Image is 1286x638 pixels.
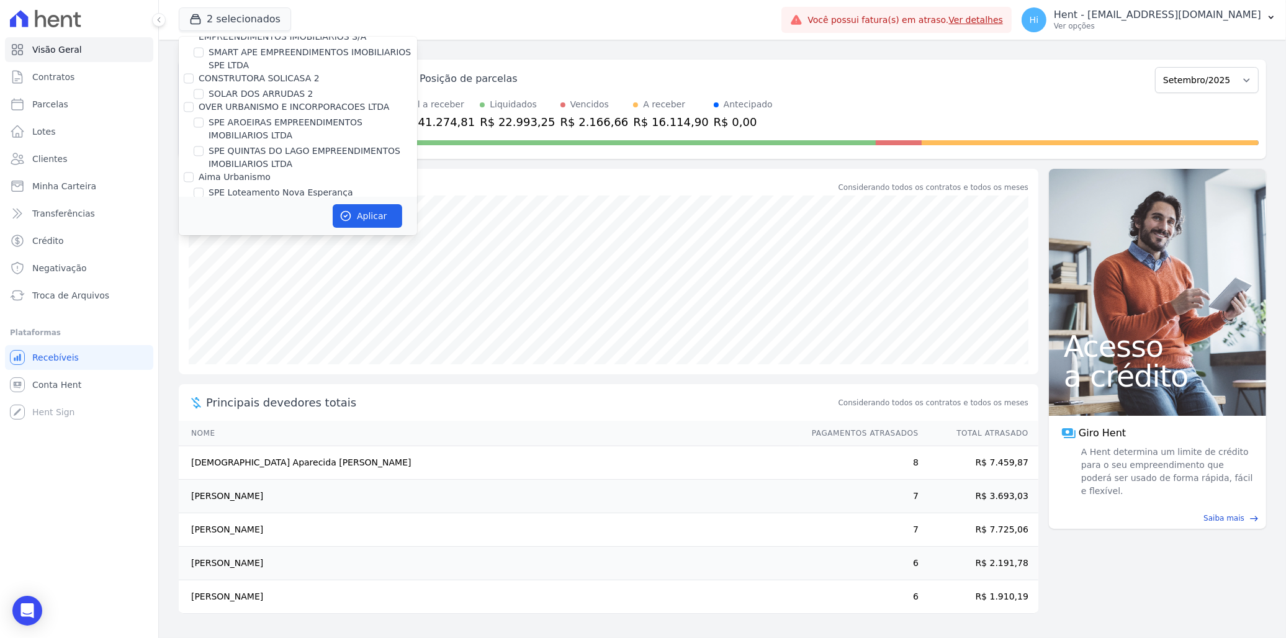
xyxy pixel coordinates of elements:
[1203,513,1244,524] span: Saiba mais
[5,174,153,199] a: Minha Carteira
[32,180,96,192] span: Minha Carteira
[839,397,1028,408] span: Considerando todos os contratos e todos os meses
[919,513,1038,547] td: R$ 7.725,06
[32,207,95,220] span: Transferências
[5,92,153,117] a: Parcelas
[800,446,919,480] td: 8
[1056,513,1259,524] a: Saiba mais east
[5,283,153,308] a: Troca de Arquivos
[12,596,42,626] div: Open Intercom Messenger
[948,15,1003,25] a: Ver detalhes
[179,580,800,614] td: [PERSON_NAME]
[1054,21,1261,31] p: Ver opções
[32,235,64,247] span: Crédito
[209,116,417,142] label: SPE AROEIRAS EMPREENDIMENTOS IMOBILIARIOS LTDA
[400,114,475,130] div: R$ 41.274,81
[633,114,708,130] div: R$ 16.114,90
[490,98,537,111] div: Liquidados
[800,421,919,446] th: Pagamentos Atrasados
[10,325,148,340] div: Plataformas
[480,114,555,130] div: R$ 22.993,25
[32,43,82,56] span: Visão Geral
[32,351,79,364] span: Recebíveis
[800,547,919,580] td: 6
[1012,2,1286,37] button: Hi Hent - [EMAIL_ADDRESS][DOMAIN_NAME] Ver opções
[919,547,1038,580] td: R$ 2.191,78
[800,480,919,513] td: 7
[800,513,919,547] td: 7
[5,65,153,89] a: Contratos
[206,179,836,195] div: Saldo devedor total
[5,345,153,370] a: Recebíveis
[209,88,313,101] label: SOLAR DOS ARRUDAS 2
[643,98,685,111] div: A receber
[1064,331,1251,361] span: Acesso
[209,46,417,72] label: SMART APE EMPREENDIMENTOS IMOBILIARIOS SPE LTDA
[5,146,153,171] a: Clientes
[5,201,153,226] a: Transferências
[570,98,609,111] div: Vencidos
[919,580,1038,614] td: R$ 1.910,19
[32,289,109,302] span: Troca de Arquivos
[5,256,153,281] a: Negativação
[1249,514,1259,523] span: east
[839,182,1028,193] div: Considerando todos os contratos e todos os meses
[209,186,353,199] label: SPE Loteamento Nova Esperança
[919,421,1038,446] th: Total Atrasado
[32,153,67,165] span: Clientes
[179,7,291,31] button: 2 selecionados
[5,119,153,144] a: Lotes
[1079,426,1126,441] span: Giro Hent
[179,446,800,480] td: [DEMOGRAPHIC_DATA] Aparecida [PERSON_NAME]
[209,145,417,171] label: SPE QUINTAS DO LAGO EMPREENDIMENTOS IMOBILIARIOS LTDA
[32,71,74,83] span: Contratos
[800,580,919,614] td: 6
[333,204,402,228] button: Aplicar
[1030,16,1038,24] span: Hi
[32,125,56,138] span: Lotes
[5,37,153,62] a: Visão Geral
[714,114,773,130] div: R$ 0,00
[1064,361,1251,391] span: a crédito
[199,172,271,182] label: Aima Urbanismo
[206,394,836,411] span: Principais devedores totais
[560,114,629,130] div: R$ 2.166,66
[5,228,153,253] a: Crédito
[919,446,1038,480] td: R$ 7.459,87
[1054,9,1261,21] p: Hent - [EMAIL_ADDRESS][DOMAIN_NAME]
[32,379,81,391] span: Conta Hent
[807,14,1003,27] span: Você possui fatura(s) em atraso.
[5,372,153,397] a: Conta Hent
[919,480,1038,513] td: R$ 3.693,03
[32,262,87,274] span: Negativação
[179,513,800,547] td: [PERSON_NAME]
[179,421,800,446] th: Nome
[199,102,389,112] label: OVER URBANISMO E INCORPORACOES LTDA
[179,480,800,513] td: [PERSON_NAME]
[724,98,773,111] div: Antecipado
[1079,446,1254,498] span: A Hent determina um limite de crédito para o seu empreendimento que poderá ser usado de forma ráp...
[400,98,475,111] div: Total a receber
[32,98,68,110] span: Parcelas
[179,547,800,580] td: [PERSON_NAME]
[199,73,320,83] label: CONSTRUTORA SOLICASA 2
[420,71,518,86] div: Posição de parcelas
